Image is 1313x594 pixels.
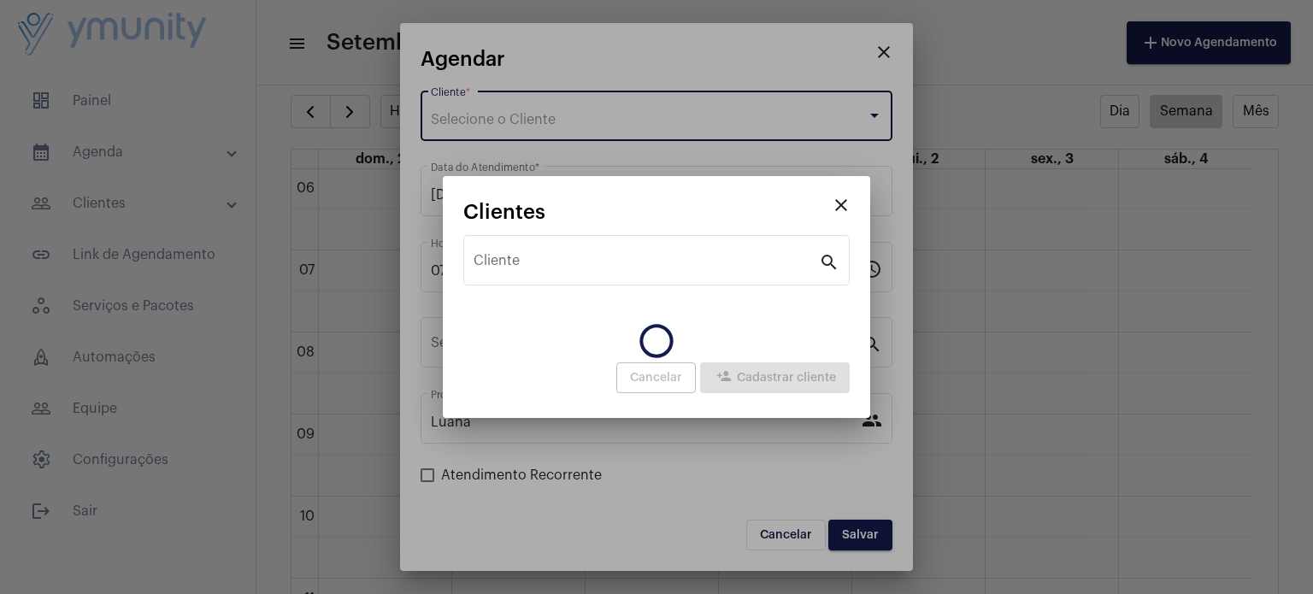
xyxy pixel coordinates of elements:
[463,201,545,223] span: Clientes
[616,362,696,393] button: Cancelar
[819,251,839,272] mat-icon: search
[474,256,819,272] input: Pesquisar cliente
[831,195,851,215] mat-icon: close
[630,372,682,384] span: Cancelar
[714,368,734,389] mat-icon: person_add
[714,372,836,384] span: Cadastrar cliente
[700,362,850,393] button: Cadastrar cliente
